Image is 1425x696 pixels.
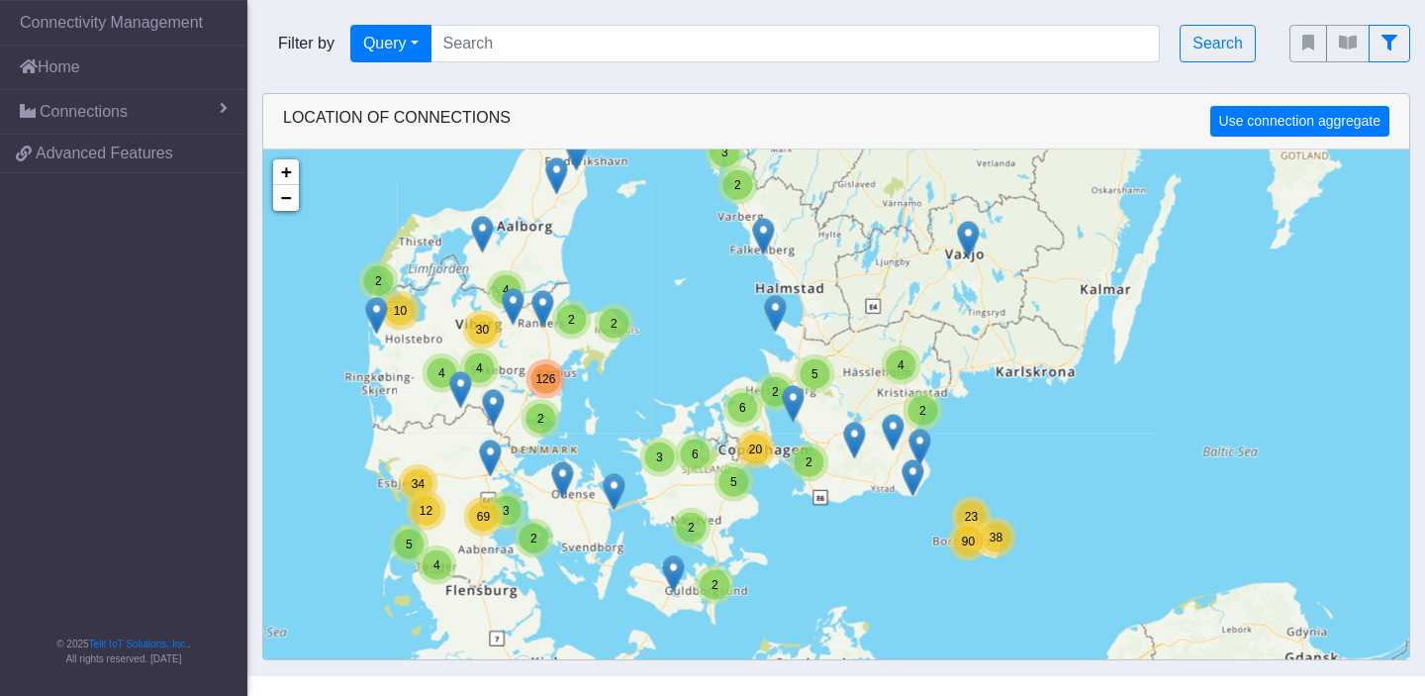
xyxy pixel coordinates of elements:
button: Query [350,25,431,62]
a: Zoom out [273,185,299,211]
span: 2 [806,455,812,469]
button: Search [1180,25,1256,62]
span: 20 [749,443,762,456]
span: 3 [503,504,510,518]
span: 2 [772,385,779,399]
a: Telit IoT Solutions, Inc. [89,639,188,649]
span: 12 [420,504,432,518]
div: fitlers menu [1289,25,1410,62]
span: Advanced Features [36,142,173,165]
span: 2 [919,404,926,418]
span: 69 [477,510,490,524]
span: 2 [712,578,718,592]
span: 2 [734,178,741,192]
span: 3 [656,450,663,464]
span: 3 [721,146,728,159]
span: 2 [375,274,382,288]
a: Zoom in [273,159,299,185]
span: 5 [730,475,737,489]
span: 5 [406,538,413,551]
span: 4 [898,358,904,372]
span: 23 [965,510,978,524]
span: 2 [611,317,617,331]
span: 4 [476,361,483,375]
span: 90 [962,535,975,548]
span: 38 [990,531,1002,545]
span: 34 [412,477,425,491]
span: 6 [739,401,746,415]
span: 4 [438,366,445,380]
span: 10 [394,304,407,318]
span: 30 [476,323,489,337]
span: 6 [692,447,699,461]
span: 126 [535,372,555,386]
span: 2 [530,532,537,546]
div: LOCATION OF CONNECTIONS [263,94,1409,149]
span: 2 [568,313,575,327]
span: 5 [811,367,818,381]
span: 2 [537,412,544,426]
span: 4 [433,558,440,572]
span: Filter by [262,32,350,55]
span: Connections [40,100,128,124]
span: 2 [688,521,695,535]
span: 4 [503,283,510,297]
button: Use connection aggregate [1210,106,1389,137]
input: Search... [430,25,1161,62]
